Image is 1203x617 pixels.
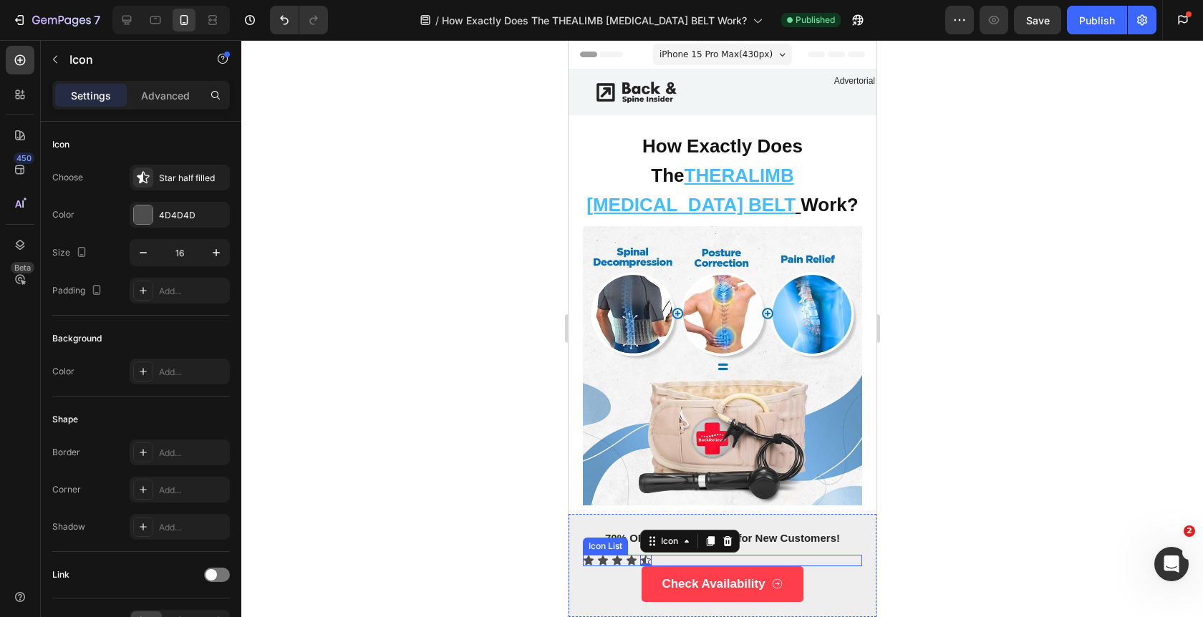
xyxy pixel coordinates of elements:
span: Published [796,14,835,26]
p: Advanced [141,88,190,103]
div: Add... [159,521,226,534]
iframe: Design area [569,40,876,617]
div: Publish [1079,13,1115,28]
div: Corner [52,483,81,496]
div: Beta [11,262,34,273]
div: Shape [52,413,78,426]
p: 7 [94,11,100,29]
p: Icon [69,51,191,68]
iframe: Intercom live chat [1154,547,1189,581]
div: Undo/Redo [270,6,328,34]
span: How Exactly Does The THEALIMB [MEDICAL_DATA] BELT Work? [442,13,747,28]
div: Add... [159,366,226,379]
div: Choose [52,171,83,184]
div: Shadow [52,520,85,533]
div: Background [52,332,102,345]
div: 4D4D4D [159,209,226,222]
div: Add... [159,447,226,460]
p: Settings [71,88,111,103]
div: Border [52,446,80,459]
span: / [435,13,439,28]
div: Star half filled [159,172,226,185]
div: Color [52,365,74,378]
div: 450 [14,152,34,164]
button: Publish [1067,6,1127,34]
span: Save [1026,14,1050,26]
div: Color [52,208,74,221]
span: 2 [1184,525,1195,537]
div: Padding [52,281,105,301]
div: Link [52,568,69,581]
div: Size [52,243,90,263]
div: Add... [159,484,226,497]
button: 7 [6,6,107,34]
button: Save [1014,6,1061,34]
div: Icon [52,138,69,151]
div: Add... [159,285,226,298]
